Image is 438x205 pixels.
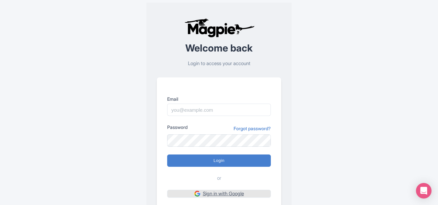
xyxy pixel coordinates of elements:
input: you@example.com [167,104,271,116]
span: or [217,175,221,182]
label: Email [167,96,271,102]
a: Sign in with Google [167,190,271,198]
img: logo-ab69f6fb50320c5b225c76a69d11143b.png [183,18,256,38]
p: Login to access your account [157,60,281,67]
a: Forgot password? [234,125,271,132]
input: Login [167,154,271,167]
h2: Welcome back [157,43,281,53]
div: Open Intercom Messenger [416,183,432,199]
img: google.svg [194,191,200,197]
label: Password [167,124,188,131]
